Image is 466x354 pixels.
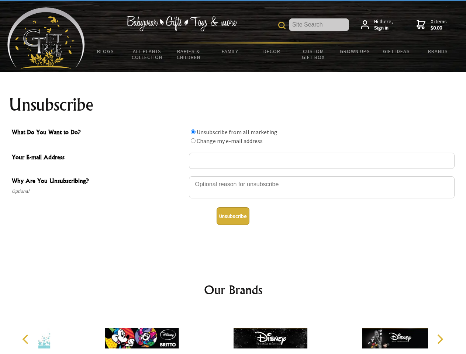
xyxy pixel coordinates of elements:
img: product search [278,22,286,29]
span: What Do You Want to Do? [12,128,185,138]
h2: Our Brands [15,281,452,299]
label: Unsubscribe from all marketing [197,128,277,136]
a: All Plants Collection [127,44,168,65]
a: Family [210,44,251,59]
label: Change my e-mail address [197,137,263,145]
input: What Do You Want to Do? [191,138,196,143]
strong: Sign in [374,25,393,31]
span: Hi there, [374,18,393,31]
a: Babies & Children [168,44,210,65]
a: BLOGS [85,44,127,59]
a: Gift Ideas [376,44,417,59]
textarea: Why Are You Unsubscribing? [189,176,455,198]
span: Your E-mail Address [12,153,185,163]
img: Babyware - Gifts - Toys and more... [7,7,85,69]
a: Custom Gift Box [293,44,334,65]
a: 0 items$0.00 [417,18,447,31]
input: Your E-mail Address [189,153,455,169]
h1: Unsubscribe [9,96,458,114]
a: Grown Ups [334,44,376,59]
span: Optional [12,187,185,196]
input: What Do You Want to Do? [191,129,196,134]
button: Unsubscribe [217,207,249,225]
a: Brands [417,44,459,59]
span: 0 items [431,18,447,31]
a: Hi there,Sign in [361,18,393,31]
button: Previous [18,331,35,347]
a: Decor [251,44,293,59]
button: Next [432,331,448,347]
input: Site Search [289,18,349,31]
span: Why Are You Unsubscribing? [12,176,185,187]
img: Babywear - Gifts - Toys & more [126,16,237,31]
strong: $0.00 [431,25,447,31]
